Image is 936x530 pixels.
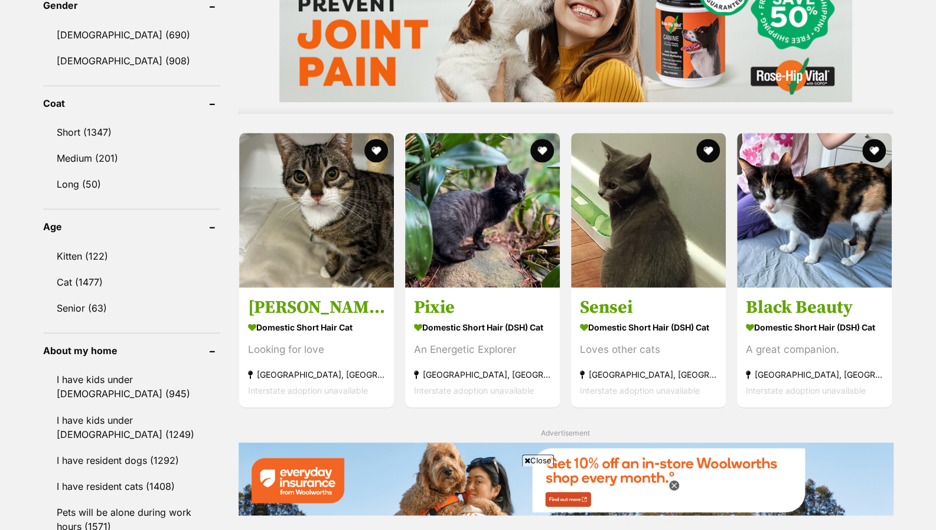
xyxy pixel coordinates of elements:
[43,407,220,446] a: I have kids under [DEMOGRAPHIC_DATA] (1249)
[43,270,220,295] a: Cat (1477)
[414,385,534,395] span: Interstate adoption unavailable
[43,98,220,109] header: Coat
[248,366,385,382] strong: [GEOGRAPHIC_DATA], [GEOGRAPHIC_DATA]
[696,139,720,162] button: favourite
[746,318,883,335] strong: Domestic Short Hair (DSH) Cat
[43,221,220,232] header: Age
[405,287,560,407] a: Pixie Domestic Short Hair (DSH) Cat An Energetic Explorer [GEOGRAPHIC_DATA], [GEOGRAPHIC_DATA] In...
[746,385,866,395] span: Interstate adoption unavailable
[571,133,726,287] img: Sensei - Domestic Short Hair (DSH) Cat
[414,341,551,357] div: An Energetic Explorer
[248,385,368,395] span: Interstate adoption unavailable
[253,471,683,524] iframe: Advertisement
[364,139,388,162] button: favourite
[43,244,220,269] a: Kitten (122)
[746,296,883,318] h3: Black Beauty
[746,366,883,382] strong: [GEOGRAPHIC_DATA], [GEOGRAPHIC_DATA]
[43,447,220,472] a: I have resident dogs (1292)
[737,287,892,407] a: Black Beauty Domestic Short Hair (DSH) Cat A great companion. [GEOGRAPHIC_DATA], [GEOGRAPHIC_DATA...
[248,296,385,318] h3: [PERSON_NAME]
[580,366,717,382] strong: [GEOGRAPHIC_DATA], [GEOGRAPHIC_DATA]
[43,345,220,356] header: About my home
[414,296,551,318] h3: Pixie
[43,22,220,47] a: [DEMOGRAPHIC_DATA] (690)
[414,366,551,382] strong: [GEOGRAPHIC_DATA], [GEOGRAPHIC_DATA]
[522,454,554,466] span: Close
[43,172,220,197] a: Long (50)
[248,318,385,335] strong: Domestic Short Hair Cat
[43,296,220,320] a: Senior (63)
[571,287,726,407] a: Sensei Domestic Short Hair (DSH) Cat Loves other cats [GEOGRAPHIC_DATA], [GEOGRAPHIC_DATA] Inters...
[239,287,394,407] a: [PERSON_NAME] Domestic Short Hair Cat Looking for love [GEOGRAPHIC_DATA], [GEOGRAPHIC_DATA] Inter...
[541,428,590,437] span: Advertisement
[737,133,892,287] img: Black Beauty - Domestic Short Hair (DSH) Cat
[530,139,554,162] button: favourite
[43,473,220,498] a: I have resident cats (1408)
[239,133,394,287] img: Miriam - Domestic Short Hair Cat
[238,442,893,517] a: Everyday Insurance promotional banner
[238,442,893,515] img: Everyday Insurance promotional banner
[405,133,560,287] img: Pixie - Domestic Short Hair (DSH) Cat
[43,48,220,73] a: [DEMOGRAPHIC_DATA] (908)
[248,341,385,357] div: Looking for love
[43,146,220,171] a: Medium (201)
[580,385,700,395] span: Interstate adoption unavailable
[863,139,886,162] button: favourite
[43,120,220,145] a: Short (1347)
[414,318,551,335] strong: Domestic Short Hair (DSH) Cat
[580,318,717,335] strong: Domestic Short Hair (DSH) Cat
[580,296,717,318] h3: Sensei
[580,341,717,357] div: Loves other cats
[43,367,220,406] a: I have kids under [DEMOGRAPHIC_DATA] (945)
[746,341,883,357] div: A great companion.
